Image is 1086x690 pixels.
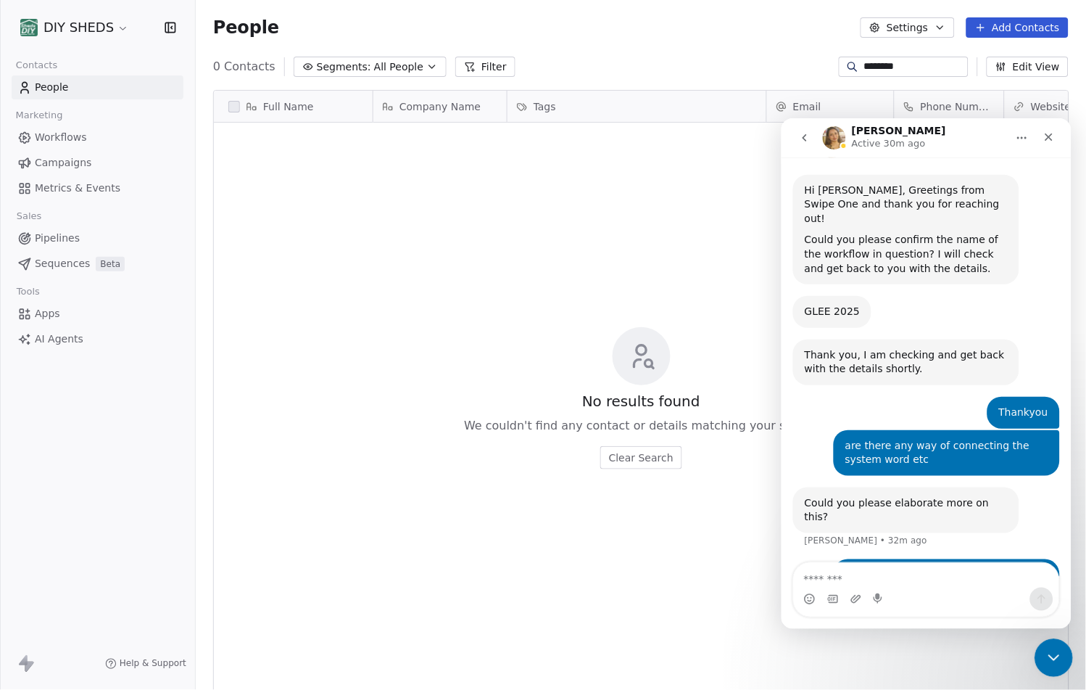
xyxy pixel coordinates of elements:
[105,658,186,670] a: Help & Support
[10,205,48,227] span: Sales
[35,256,90,271] span: Sequences
[317,59,371,75] span: Segments:
[35,231,80,246] span: Pipelines
[534,99,556,114] span: Tags
[35,306,60,321] span: Apps
[921,99,995,114] span: Phone Number
[793,99,821,114] span: Email
[12,151,183,175] a: Campaigns
[214,123,373,663] div: grid
[35,155,91,171] span: Campaigns
[213,17,279,38] span: People
[35,332,83,347] span: AI Agents
[17,15,132,40] button: DIY SHEDS
[35,130,87,145] span: Workflows
[399,99,481,114] span: Company Name
[767,91,894,122] div: Email
[35,181,120,196] span: Metrics & Events
[12,252,183,276] a: SequencesBeta
[263,99,314,114] span: Full Name
[987,57,1069,77] button: Edit View
[373,91,507,122] div: Company Name
[12,75,183,99] a: People
[96,257,125,271] span: Beta
[861,17,954,38] button: Settings
[10,281,46,303] span: Tools
[464,417,818,435] span: We couldn't find any contact or details matching your search
[9,104,69,126] span: Marketing
[455,57,515,77] button: Filter
[895,91,1004,122] div: Phone Number
[12,327,183,351] a: AI Agents
[374,59,423,75] span: All People
[1031,99,1072,114] span: Website
[12,226,183,250] a: Pipelines
[20,19,38,36] img: shedsdiy.jpg
[12,302,183,326] a: Apps
[782,118,1072,629] iframe: Intercom live chat
[12,176,183,200] a: Metrics & Events
[9,54,64,76] span: Contacts
[35,80,69,95] span: People
[120,658,186,670] span: Help & Support
[966,17,1069,38] button: Add Contacts
[12,126,183,149] a: Workflows
[214,91,373,122] div: Full Name
[213,58,275,75] span: 0 Contacts
[600,446,682,469] button: Clear Search
[43,18,114,37] span: DIY SHEDS
[1035,639,1074,678] iframe: Intercom live chat
[507,91,766,122] div: Tags
[582,391,700,411] span: No results found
